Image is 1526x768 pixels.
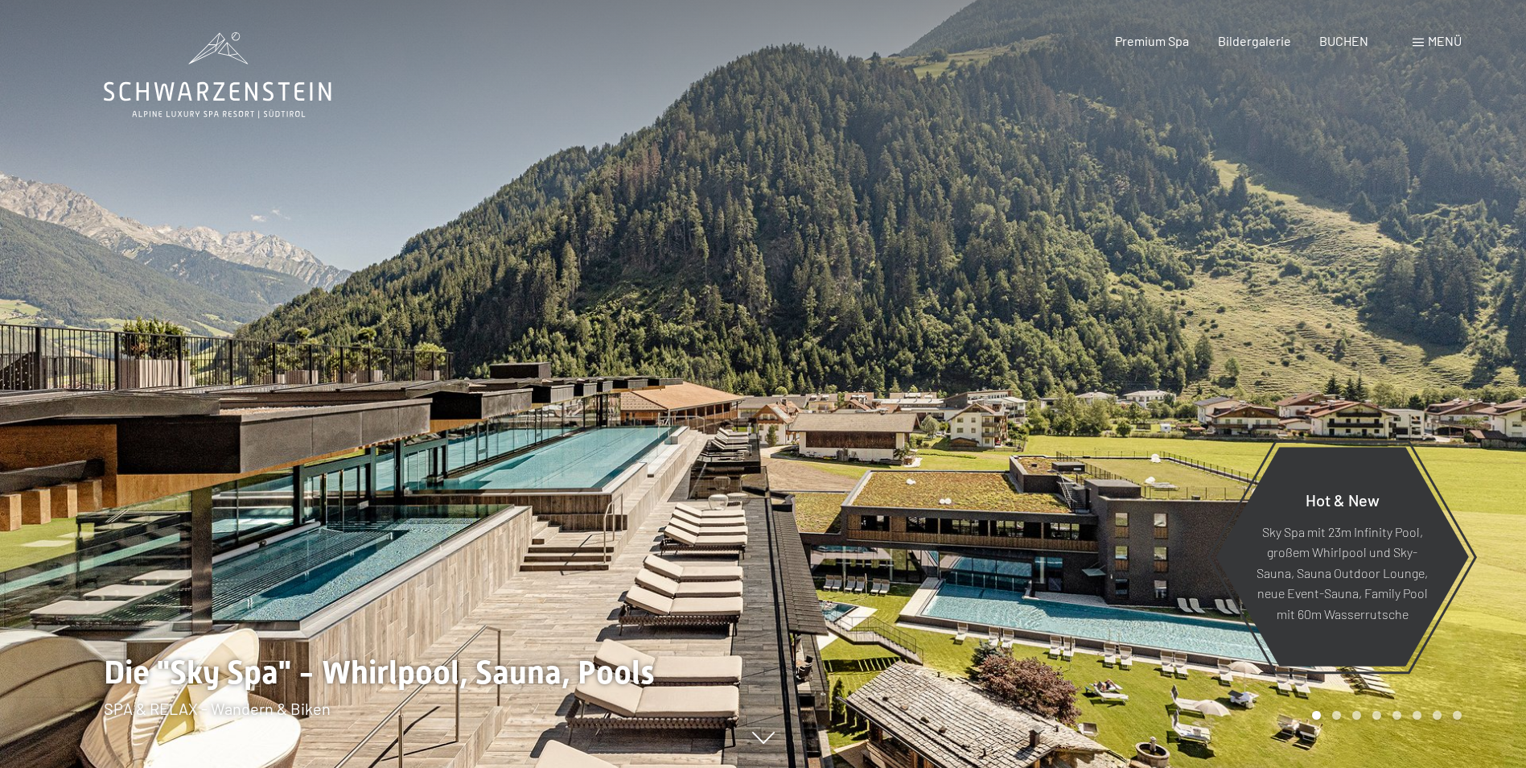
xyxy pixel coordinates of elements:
a: Bildergalerie [1218,33,1291,48]
div: Carousel Page 5 [1392,711,1401,720]
div: Carousel Page 3 [1352,711,1361,720]
div: Carousel Page 4 [1372,711,1381,720]
span: Hot & New [1306,489,1380,509]
div: Carousel Page 2 [1332,711,1341,720]
div: Carousel Page 7 [1433,711,1442,720]
a: Hot & New Sky Spa mit 23m Infinity Pool, großem Whirlpool und Sky-Sauna, Sauna Outdoor Lounge, ne... [1215,446,1470,667]
div: Carousel Pagination [1306,711,1462,720]
div: Carousel Page 6 [1413,711,1421,720]
div: Carousel Page 8 [1453,711,1462,720]
span: Menü [1428,33,1462,48]
a: BUCHEN [1319,33,1368,48]
p: Sky Spa mit 23m Infinity Pool, großem Whirlpool und Sky-Sauna, Sauna Outdoor Lounge, neue Event-S... [1255,521,1429,624]
div: Carousel Page 1 (Current Slide) [1312,711,1321,720]
a: Premium Spa [1115,33,1189,48]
